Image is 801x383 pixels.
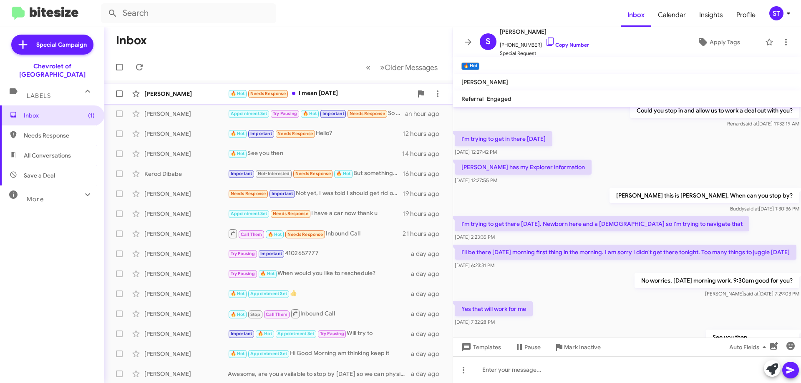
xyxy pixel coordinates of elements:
[24,111,95,120] span: Inbox
[277,131,313,136] span: Needs Response
[258,331,272,336] span: 🔥 Hot
[486,35,491,48] span: S
[651,3,693,27] a: Calendar
[524,340,541,355] span: Pause
[228,249,411,258] div: 4102657777
[231,211,267,216] span: Appointment Set
[350,111,385,116] span: Needs Response
[729,340,769,355] span: Auto Fields
[231,111,267,116] span: Appointment Set
[231,151,245,156] span: 🔥 Hot
[231,351,245,356] span: 🔥 Hot
[116,34,147,47] h1: Inbox
[250,131,272,136] span: Important
[411,350,446,358] div: a day ago
[250,312,260,317] span: Stop
[228,189,403,198] div: Not yet, I was told I should get rid of what I have first
[635,273,799,288] p: No worries, [DATE] morning work. 9:30am good for you?
[241,232,262,237] span: Call Them
[258,171,290,176] span: Not-Interested
[228,209,403,218] div: I have a car now thank u
[411,250,446,258] div: a day ago
[411,310,446,318] div: a day ago
[455,319,495,325] span: [DATE] 7:32:28 PM
[743,120,758,127] span: said at
[487,95,511,103] span: Engaged
[144,230,228,238] div: [PERSON_NAME]
[385,63,438,72] span: Older Messages
[630,103,799,118] p: Could you stop in and allow us to work a deal out with you?
[88,111,95,120] span: (1)
[27,195,44,203] span: More
[144,350,228,358] div: [PERSON_NAME]
[231,131,245,136] span: 🔥 Hot
[723,340,776,355] button: Auto Fields
[706,330,799,345] p: See you then
[762,6,792,20] button: ST
[411,370,446,378] div: a day ago
[769,6,783,20] div: ST
[228,329,411,338] div: Will try to
[727,120,799,127] span: Renard [DATE] 11:32:19 AM
[277,331,314,336] span: Appointment Set
[144,270,228,278] div: [PERSON_NAME]
[461,95,484,103] span: Referral
[228,129,403,138] div: Hello?
[411,290,446,298] div: a day ago
[320,331,344,336] span: Try Pausing
[144,210,228,218] div: [PERSON_NAME]
[461,63,479,70] small: 🔥 Hot
[11,35,93,55] a: Special Campaign
[295,171,331,176] span: Needs Response
[287,232,323,237] span: Needs Response
[361,59,375,76] button: Previous
[675,35,761,50] button: Apply Tags
[500,27,589,37] span: [PERSON_NAME]
[268,232,282,237] span: 🔥 Hot
[27,92,51,100] span: Labels
[250,91,286,96] span: Needs Response
[228,169,403,178] div: But something else had came up
[455,234,495,240] span: [DATE] 2:23:35 PM
[144,310,228,318] div: [PERSON_NAME]
[144,290,228,298] div: [PERSON_NAME]
[411,270,446,278] div: a day ago
[547,340,607,355] button: Mark Inactive
[228,109,405,118] div: So could you please come and get the truck 🙏
[403,130,446,138] div: 12 hours ago
[144,250,228,258] div: [PERSON_NAME]
[366,62,370,73] span: «
[228,289,411,298] div: 👍
[693,3,730,27] span: Insights
[231,251,255,256] span: Try Pausing
[228,89,413,98] div: I mean [DATE]
[250,351,287,356] span: Appointment Set
[144,150,228,158] div: [PERSON_NAME]
[744,290,758,297] span: said at
[266,312,287,317] span: Call Them
[500,37,589,49] span: [PHONE_NUMBER]
[336,171,350,176] span: 🔥 Hot
[403,210,446,218] div: 19 hours ago
[455,131,552,146] p: I'm trying to get in there [DATE]
[375,59,443,76] button: Next
[500,49,589,58] span: Special Request
[303,111,317,116] span: 🔥 Hot
[508,340,547,355] button: Pause
[403,190,446,198] div: 19 hours ago
[228,149,402,158] div: See you then
[564,340,601,355] span: Mark Inactive
[744,205,759,212] span: said at
[24,151,71,160] span: All Conversations
[260,271,275,276] span: 🔥 Hot
[705,290,799,297] span: [PERSON_NAME] [DATE] 7:29:03 PM
[231,271,255,276] span: Try Pausing
[460,340,501,355] span: Templates
[24,171,55,180] span: Save a Deal
[730,3,762,27] a: Profile
[144,370,228,378] div: [PERSON_NAME]
[101,3,276,23] input: Search
[228,349,411,358] div: Hi Good Morning am thinking keep it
